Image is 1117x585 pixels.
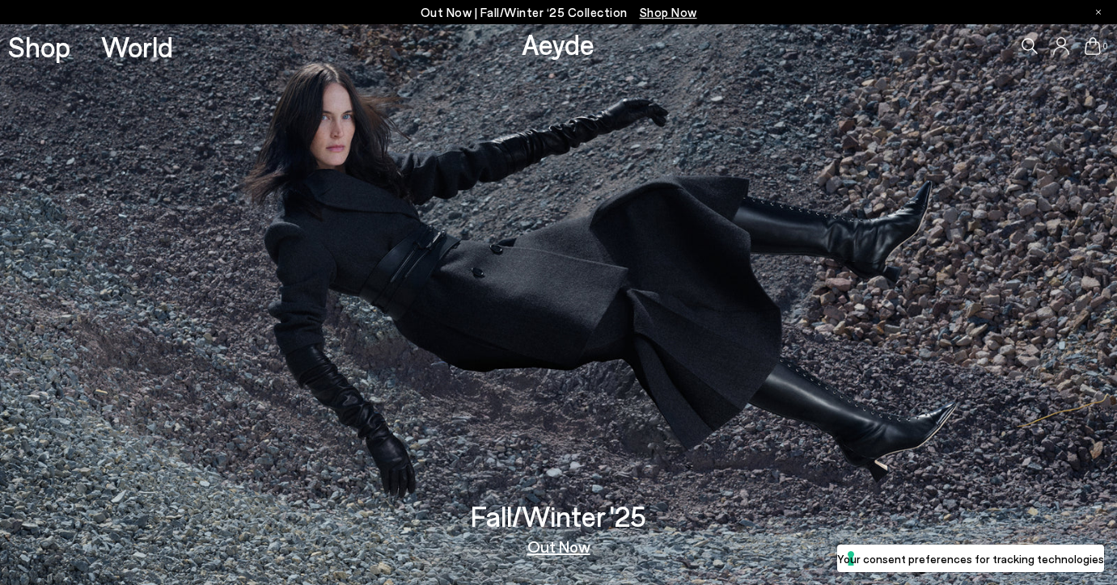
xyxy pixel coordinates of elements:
[837,550,1104,567] label: Your consent preferences for tracking technologies
[527,538,590,554] a: Out Now
[522,27,594,61] a: Aeyde
[8,32,70,61] a: Shop
[1085,37,1101,55] a: 0
[101,32,173,61] a: World
[837,545,1104,572] button: Your consent preferences for tracking technologies
[640,5,697,19] span: Navigate to /collections/new-in
[421,2,697,23] p: Out Now | Fall/Winter ‘25 Collection
[1101,42,1109,51] span: 0
[471,502,646,530] h3: Fall/Winter '25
